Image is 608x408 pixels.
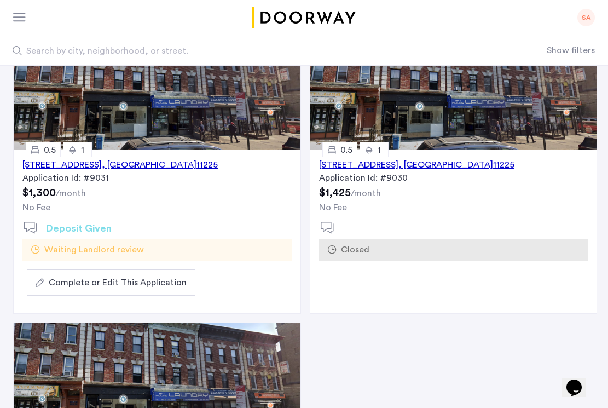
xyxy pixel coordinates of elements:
[102,160,196,169] span: , [GEOGRAPHIC_DATA]
[44,243,144,256] span: Waiting Landlord review
[547,44,595,57] button: Show or hide filters
[44,146,56,154] span: 0.5
[46,221,112,236] h2: Deposit Given
[562,364,597,397] iframe: chat widget
[351,189,381,198] sub: /month
[22,187,56,198] span: $1,300
[56,189,86,198] sub: /month
[319,158,514,171] div: [STREET_ADDRESS] 11225
[22,203,50,212] span: No Fee
[341,243,369,256] span: Closed
[251,7,358,28] img: logo
[251,7,358,28] a: Cazamio logo
[577,9,595,26] div: SA
[319,203,347,212] span: No Fee
[340,146,352,154] span: 0.5
[22,158,218,171] div: [STREET_ADDRESS] 11225
[26,44,464,58] span: Search by city, neighborhood, or street.
[378,146,381,154] span: 1
[310,30,597,150] img: Apartment photo
[319,171,588,185] div: Application Id: #9030
[27,269,195,296] button: button
[398,160,493,169] span: , [GEOGRAPHIC_DATA]
[14,30,300,150] img: Apartment photo
[319,187,351,198] span: $1,425
[49,276,187,289] span: Complete or Edit This Application
[81,146,84,154] span: 1
[22,171,292,185] div: Application Id: #9031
